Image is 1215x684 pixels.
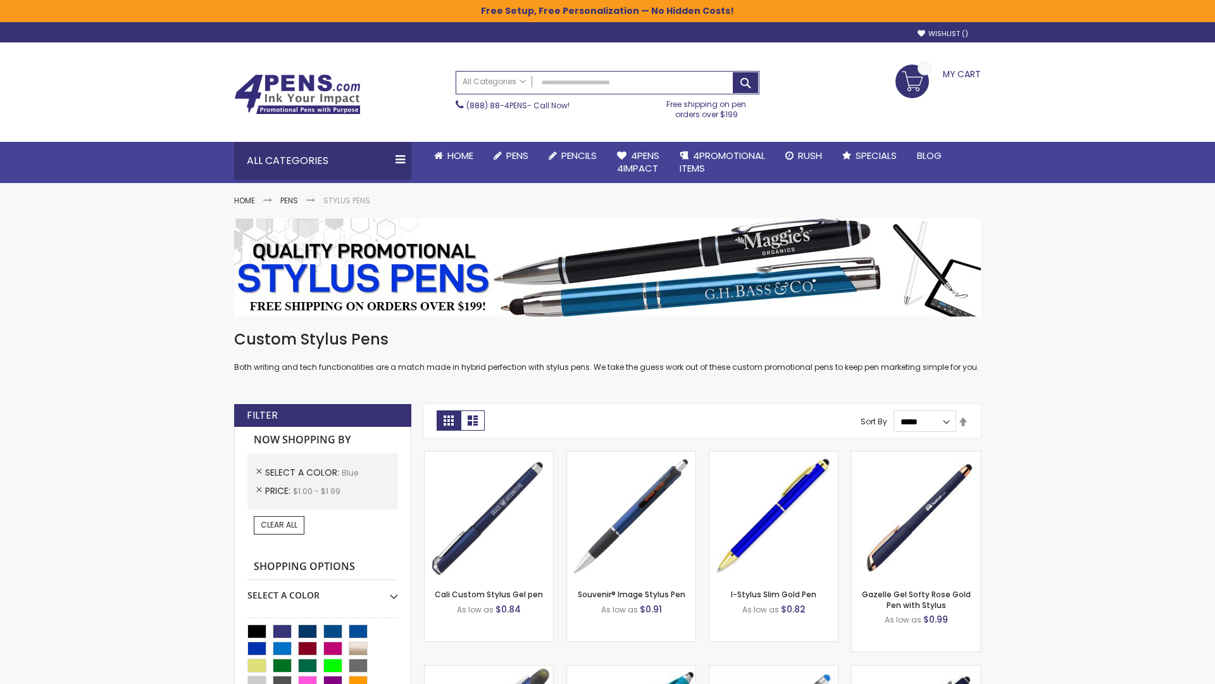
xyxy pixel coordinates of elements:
[852,451,980,462] a: Gazelle Gel Softy Rose Gold Pen with Stylus-Blue
[856,149,897,162] span: Specials
[265,484,293,497] span: Price
[781,603,806,616] span: $0.82
[261,519,297,530] span: Clear All
[323,195,370,206] strong: Stylus Pens
[437,410,461,431] strong: Grid
[742,604,779,615] span: As low as
[798,149,822,162] span: Rush
[601,604,638,615] span: As low as
[435,589,543,600] a: Cali Custom Stylus Gel pen
[342,467,358,478] span: Blue
[424,142,483,170] a: Home
[907,142,952,170] a: Blog
[234,218,981,317] img: Stylus Pens
[852,452,980,580] img: Gazelle Gel Softy Rose Gold Pen with Stylus-Blue
[293,486,340,497] span: $1.00 - $1.99
[567,452,695,580] img: Souvenir® Image Stylus Pen-Blue
[247,580,398,602] div: Select A Color
[447,149,473,162] span: Home
[483,142,539,170] a: Pens
[506,149,528,162] span: Pens
[234,74,361,115] img: 4Pens Custom Pens and Promotional Products
[280,195,298,206] a: Pens
[247,427,398,453] strong: Now Shopping by
[495,603,521,616] span: $0.84
[709,452,838,580] img: I-Stylus Slim Gold-Blue
[917,149,942,162] span: Blog
[466,100,570,111] span: - Call Now!
[457,604,494,615] span: As low as
[234,329,981,350] h1: Custom Stylus Pens
[709,451,838,462] a: I-Stylus Slim Gold-Blue
[234,142,411,180] div: All Categories
[680,149,765,175] span: 4PROMOTIONAL ITEMS
[456,72,532,92] a: All Categories
[539,142,607,170] a: Pencils
[861,416,887,427] label: Sort By
[731,589,816,600] a: I-Stylus Slim Gold Pen
[265,466,342,479] span: Select A Color
[463,77,526,87] span: All Categories
[775,142,832,170] a: Rush
[567,665,695,676] a: Neon Stylus Highlighter-Pen Combo-Blue
[617,149,659,175] span: 4Pens 4impact
[918,29,968,39] a: Wishlist
[862,589,971,610] a: Gazelle Gel Softy Rose Gold Pen with Stylus
[425,451,553,462] a: Cali Custom Stylus Gel pen-Blue
[254,516,304,534] a: Clear All
[425,665,553,676] a: Souvenir® Jalan Highlighter Stylus Pen Combo-Blue
[567,451,695,462] a: Souvenir® Image Stylus Pen-Blue
[832,142,907,170] a: Specials
[709,665,838,676] a: Islander Softy Gel with Stylus - ColorJet Imprint-Blue
[607,142,670,183] a: 4Pens4impact
[654,94,760,120] div: Free shipping on pen orders over $199
[670,142,775,183] a: 4PROMOTIONALITEMS
[640,603,662,616] span: $0.91
[247,408,278,422] strong: Filter
[852,665,980,676] a: Custom Soft Touch® Metal Pens with Stylus-Blue
[234,329,981,373] div: Both writing and tech functionalities are a match made in hybrid perfection with stylus pens. We ...
[578,589,685,600] a: Souvenir® Image Stylus Pen
[885,614,921,625] span: As low as
[923,613,948,626] span: $0.99
[247,554,398,581] strong: Shopping Options
[466,100,527,111] a: (888) 88-4PENS
[561,149,597,162] span: Pencils
[234,195,255,206] a: Home
[425,452,553,580] img: Cali Custom Stylus Gel pen-Blue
